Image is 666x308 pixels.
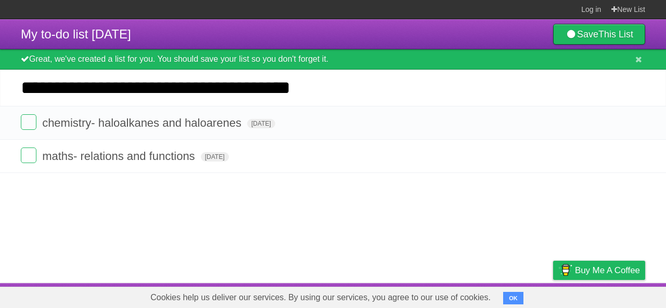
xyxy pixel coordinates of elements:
span: maths- relations and functions [42,150,198,163]
b: This List [598,29,633,39]
span: My to-do list [DATE] [21,27,131,41]
label: Done [21,114,36,130]
a: About [415,286,437,305]
a: SaveThis List [553,24,645,45]
a: Terms [504,286,527,305]
button: OK [503,292,523,304]
span: Cookies help us deliver our services. By using our services, you agree to our use of cookies. [140,287,501,308]
span: [DATE] [247,119,275,128]
a: Privacy [540,286,567,305]
span: Buy me a coffee [575,261,640,279]
span: chemistry- haloalkanes and haloarenes [42,116,244,129]
a: Suggest a feature [580,286,645,305]
img: Buy me a coffee [558,261,572,279]
span: [DATE] [201,152,229,162]
label: Done [21,148,36,163]
a: Developers [449,286,491,305]
a: Buy me a coffee [553,261,645,280]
